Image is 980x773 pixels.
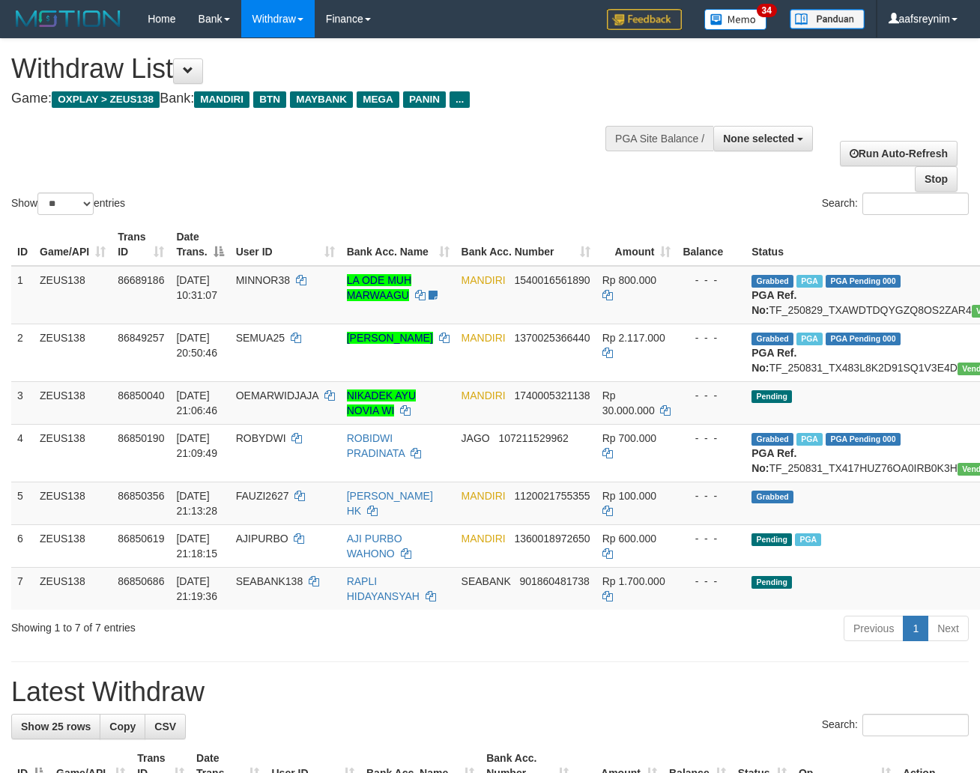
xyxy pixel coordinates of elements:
img: MOTION_logo.png [11,7,125,30]
span: Rp 600.000 [602,533,656,545]
span: MANDIRI [462,389,506,401]
a: NIKADEK AYU NOVIA WI [347,389,416,416]
th: ID [11,223,34,266]
span: Copy 1540016561890 to clipboard [514,274,590,286]
span: None selected [723,133,794,145]
td: 7 [11,567,34,610]
a: Stop [915,166,958,192]
th: Date Trans.: activate to sort column descending [170,223,229,266]
input: Search: [862,193,969,215]
td: 4 [11,424,34,482]
span: ROBYDWI [236,432,286,444]
b: PGA Ref. No: [751,447,796,474]
td: ZEUS138 [34,524,112,567]
div: - - - [683,574,739,589]
img: Button%20Memo.svg [704,9,767,30]
span: Marked by aafsreyleap [796,333,823,345]
div: - - - [683,273,739,288]
span: [DATE] 21:19:36 [176,575,217,602]
select: Showentries [37,193,94,215]
span: 86849257 [118,332,164,344]
span: MANDIRI [462,332,506,344]
span: Rp 30.000.000 [602,389,655,416]
span: Pending [751,533,792,546]
span: OEMARWIDJAJA [236,389,318,401]
a: ROBIDWI PRADINATA [347,432,405,459]
span: BTN [253,91,286,108]
a: Show 25 rows [11,714,100,739]
td: ZEUS138 [34,381,112,424]
td: ZEUS138 [34,266,112,324]
span: [DATE] 21:09:49 [176,432,217,459]
span: CSV [154,721,176,733]
span: 86850040 [118,389,164,401]
a: Run Auto-Refresh [840,141,958,166]
td: ZEUS138 [34,567,112,610]
span: FAUZI2627 [236,490,289,502]
a: Next [928,616,969,641]
span: Grabbed [751,491,793,503]
label: Search: [822,714,969,736]
div: - - - [683,330,739,345]
span: Rp 100.000 [602,490,656,502]
span: [DATE] 21:06:46 [176,389,217,416]
span: Copy 1360018972650 to clipboard [514,533,590,545]
td: 2 [11,324,34,381]
span: PGA Pending [826,433,901,446]
span: MANDIRI [462,490,506,502]
span: 34 [757,4,777,17]
h4: Game: Bank: [11,91,638,106]
span: 86850190 [118,432,164,444]
span: [DATE] 21:18:15 [176,533,217,560]
span: [DATE] 10:31:07 [176,274,217,301]
span: AJIPURBO [236,533,288,545]
th: Bank Acc. Number: activate to sort column ascending [456,223,596,266]
a: CSV [145,714,186,739]
span: Rp 800.000 [602,274,656,286]
a: Copy [100,714,145,739]
span: Copy 1370025366440 to clipboard [514,332,590,344]
span: Show 25 rows [21,721,91,733]
th: Balance [677,223,745,266]
td: ZEUS138 [34,324,112,381]
span: MAYBANK [290,91,353,108]
button: None selected [713,126,813,151]
span: Grabbed [751,275,793,288]
span: Copy [109,721,136,733]
a: LA ODE MUH MARWAAGU [347,274,411,301]
span: 86689186 [118,274,164,286]
div: - - - [683,388,739,403]
a: Previous [844,616,904,641]
label: Search: [822,193,969,215]
th: User ID: activate to sort column ascending [230,223,341,266]
span: MANDIRI [462,533,506,545]
span: Pending [751,576,792,589]
div: - - - [683,431,739,446]
span: Marked by aafkaynarin [796,275,823,288]
th: Amount: activate to sort column ascending [596,223,677,266]
span: Rp 2.117.000 [602,332,665,344]
span: PGA Pending [826,275,901,288]
span: MANDIRI [462,274,506,286]
input: Search: [862,714,969,736]
span: Grabbed [751,433,793,446]
span: ... [450,91,470,108]
span: Copy 901860481738 to clipboard [519,575,589,587]
span: MINNOR38 [236,274,290,286]
div: Showing 1 to 7 of 7 entries [11,614,397,635]
span: SEABANK138 [236,575,303,587]
span: [DATE] 21:13:28 [176,490,217,517]
div: - - - [683,531,739,546]
span: [DATE] 20:50:46 [176,332,217,359]
span: Marked by aafsolysreylen [796,433,823,446]
span: SEMUA25 [236,332,285,344]
div: - - - [683,488,739,503]
span: Grabbed [751,333,793,345]
td: 3 [11,381,34,424]
img: Feedback.jpg [607,9,682,30]
span: MEGA [357,91,399,108]
th: Game/API: activate to sort column ascending [34,223,112,266]
label: Show entries [11,193,125,215]
span: Copy 107211529962 to clipboard [498,432,568,444]
span: PGA Pending [826,333,901,345]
